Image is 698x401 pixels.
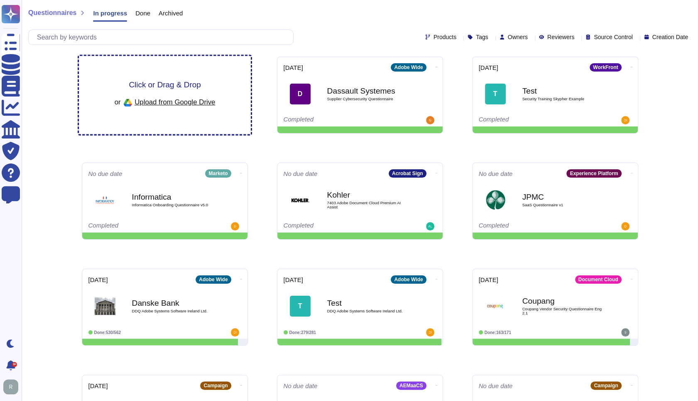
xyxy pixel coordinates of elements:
div: D [290,84,311,104]
input: Search by keywords [33,30,293,45]
span: [DATE] [284,64,303,71]
div: Campaign [200,381,231,390]
div: Completed [479,116,580,124]
img: user [426,116,434,124]
b: Test [327,299,410,307]
div: Acrobat Sign [389,169,426,178]
div: Document Cloud [575,275,622,284]
span: DDQ Adobe Systems Software Ireland Ltd. [327,309,410,313]
span: Questionnaires [28,10,76,16]
span: Supplier Cybersecurity Questionnaire [327,97,410,101]
span: Done: 279/281 [289,330,316,335]
span: Archived [159,10,183,16]
span: Creation Date [652,34,688,40]
span: SaaS Questionnaire v1 [522,203,605,207]
div: or [114,96,215,110]
div: AEMaaCS [396,381,426,390]
img: user [426,328,434,337]
span: Upload from Google Drive [135,98,215,106]
b: Coupang [522,297,605,305]
span: Done: 163/171 [485,330,512,335]
img: user [621,116,629,124]
img: Logo [95,190,115,210]
div: T [290,296,311,317]
div: Experience Platform [566,169,621,178]
span: [DATE] [88,383,108,389]
b: Danske Bank [132,299,215,307]
span: No due date [284,171,318,177]
img: Logo [485,296,506,317]
div: T [485,84,506,104]
div: Completed [284,222,385,230]
span: Informatica Onboarding Questionnaire v5.0 [132,203,215,207]
span: [DATE] [88,277,108,283]
span: [DATE] [479,64,498,71]
img: user [426,222,434,230]
span: Security Training Skypher Example [522,97,605,101]
span: No due date [479,383,513,389]
span: Done [135,10,150,16]
span: Done: 530/562 [94,330,121,335]
div: WorkFront [590,63,621,72]
span: Source Control [594,34,632,40]
img: Logo [95,296,115,317]
div: Marketo [205,169,231,178]
b: Dassault Systemes [327,87,410,95]
span: Products [433,34,456,40]
span: No due date [88,171,122,177]
button: user [2,378,24,396]
img: Logo [290,190,311,210]
div: Adobe Wide [391,275,426,284]
span: No due date [479,171,513,177]
img: user [231,222,239,230]
img: google drive [120,96,135,110]
b: Test [522,87,605,95]
b: Informatica [132,193,215,201]
span: [DATE] [284,277,303,283]
img: user [621,328,629,337]
div: Completed [479,222,580,230]
div: 9+ [12,362,17,367]
span: Coupang Vendor Security Questionnaire Eng 2.1 [522,307,605,315]
span: Reviewers [547,34,574,40]
div: Adobe Wide [196,275,231,284]
img: user [621,222,629,230]
div: Completed [284,116,385,124]
b: Kohler [327,191,410,199]
span: Click or Drag & Drop [129,81,201,89]
span: DDQ Adobe Systems Software Ireland Ltd. [132,309,215,313]
span: Tags [476,34,488,40]
span: In progress [93,10,127,16]
img: user [231,328,239,337]
span: [DATE] [479,277,498,283]
b: JPMC [522,193,605,201]
div: Completed [88,222,190,230]
img: Logo [485,190,506,210]
span: No due date [284,383,318,389]
img: user [3,379,18,394]
span: 7403 Adobe Document Cloud Premium AI Assist [327,201,410,209]
div: Adobe Wide [391,63,426,72]
div: Campaign [590,381,621,390]
span: Owners [508,34,528,40]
